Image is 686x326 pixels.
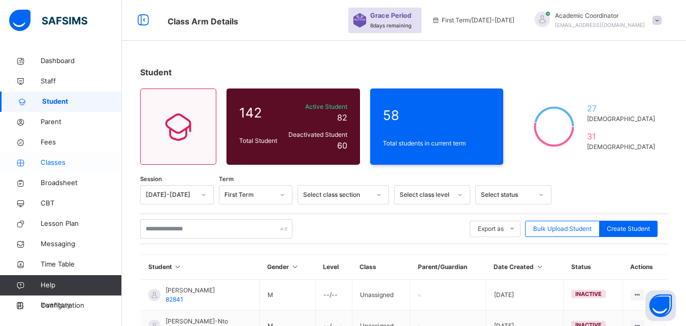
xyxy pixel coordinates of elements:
[41,76,122,86] span: Staff
[9,10,87,31] img: safsims
[259,255,315,280] th: Gender
[174,263,182,271] i: Sort in Ascending Order
[337,112,347,123] span: 82
[607,224,650,233] span: Create Student
[352,280,410,311] td: Unassigned
[533,224,592,233] span: Bulk Upload Student
[41,56,122,66] span: Dashboard
[645,290,676,321] button: Open asap
[575,290,602,298] span: inactive
[478,224,504,233] span: Export as
[535,263,544,271] i: Sort in Ascending Order
[41,301,121,311] span: Configuration
[168,16,238,26] span: Class Arm Details
[587,130,655,142] span: 31
[41,219,122,229] span: Lesson Plan
[41,259,122,270] span: Time Table
[555,11,645,20] span: Academic Coordinator
[166,295,183,303] span: 82841
[410,255,486,280] th: Parent/Guardian
[41,239,122,249] span: Messaging
[259,280,315,311] td: M
[564,255,623,280] th: Status
[486,280,563,311] td: [DATE]
[146,190,195,199] div: [DATE]-[DATE]
[337,140,347,151] span: 60
[587,102,655,114] span: 27
[555,22,645,28] span: [EMAIL_ADDRESS][DOMAIN_NAME]
[41,137,122,147] span: Fees
[400,190,451,199] div: Select class level
[239,103,281,123] span: 142
[290,263,299,271] i: Sort in Ascending Order
[166,286,215,295] span: [PERSON_NAME]
[141,255,260,280] th: Student
[286,130,347,139] span: Deactivated Student
[383,139,491,148] span: Total students in current term
[41,280,121,290] span: Help
[41,178,122,188] span: Broadsheet
[140,67,172,77] span: Student
[353,13,366,27] img: sticker-purple.71386a28dfed39d6af7621340158ba97.svg
[42,97,122,107] span: Student
[237,134,284,148] div: Total Student
[623,255,668,280] th: Actions
[370,22,411,28] span: 8 days remaining
[166,317,228,326] span: [PERSON_NAME]-Nto
[140,175,162,184] span: Session
[432,16,514,25] span: session/term information
[486,255,563,280] th: Date Created
[41,117,122,127] span: Parent
[41,198,122,209] span: CBT
[370,11,411,20] span: Grace Period
[315,255,352,280] th: Level
[587,142,655,152] span: [DEMOGRAPHIC_DATA]
[525,11,667,29] div: AcademicCoordinator
[303,190,370,199] div: Select class section
[41,158,122,168] span: Classes
[587,114,655,124] span: [DEMOGRAPHIC_DATA]
[224,190,274,199] div: First Term
[352,255,410,280] th: Class
[286,102,347,111] span: Active Student
[219,175,234,184] span: Term
[315,280,352,311] td: --/--
[383,105,491,125] span: 58
[481,190,533,199] div: Select status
